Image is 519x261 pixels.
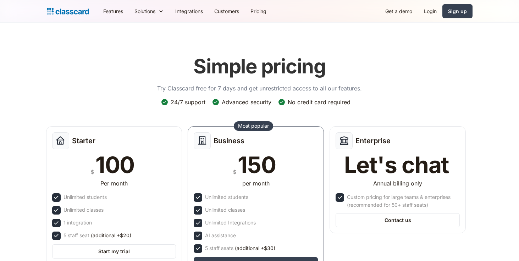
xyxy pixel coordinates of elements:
span: (additional +$20) [91,232,131,239]
div: Annual billing only [373,179,422,188]
a: Pricing [245,3,272,19]
h1: Simple pricing [193,55,326,78]
div: 5 staff seats [205,244,275,252]
div: 150 [238,154,276,176]
h2: Enterprise [355,137,391,145]
div: 24/7 support [171,98,205,106]
div: Solutions [129,3,170,19]
div: Unlimited students [64,193,107,201]
a: Customers [209,3,245,19]
div: No credit card required [288,98,350,106]
div: Per month [100,179,128,188]
a: Start my trial [52,244,176,259]
p: Try Classcard free for 7 days and get unrestricted access to all our features. [157,84,362,93]
div: Unlimited students [205,193,248,201]
a: Login [418,3,442,19]
a: Sign up [442,4,473,18]
div: AI assistance [205,232,236,239]
div: Sign up [448,7,467,15]
div: $ [233,167,236,176]
div: Custom pricing for large teams & enterprises (recommended for 50+ staff seats) [347,193,458,209]
div: Most popular [238,122,269,129]
a: Integrations [170,3,209,19]
h2: Business [214,137,244,145]
a: Contact us [336,213,460,227]
div: Unlimited classes [205,206,245,214]
div: 5 staff seat [64,232,131,239]
a: Features [98,3,129,19]
div: $ [91,167,94,176]
div: Let's chat [344,154,449,176]
span: (additional +$30) [235,244,275,252]
a: home [47,6,89,16]
div: Advanced security [222,98,271,106]
h2: Starter [72,137,95,145]
div: Unlimited classes [64,206,104,214]
div: 100 [95,154,134,176]
div: per month [242,179,270,188]
div: Unlimited Integrations [205,219,256,227]
div: Solutions [134,7,155,15]
div: 1 integration [64,219,92,227]
a: Get a demo [380,3,418,19]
